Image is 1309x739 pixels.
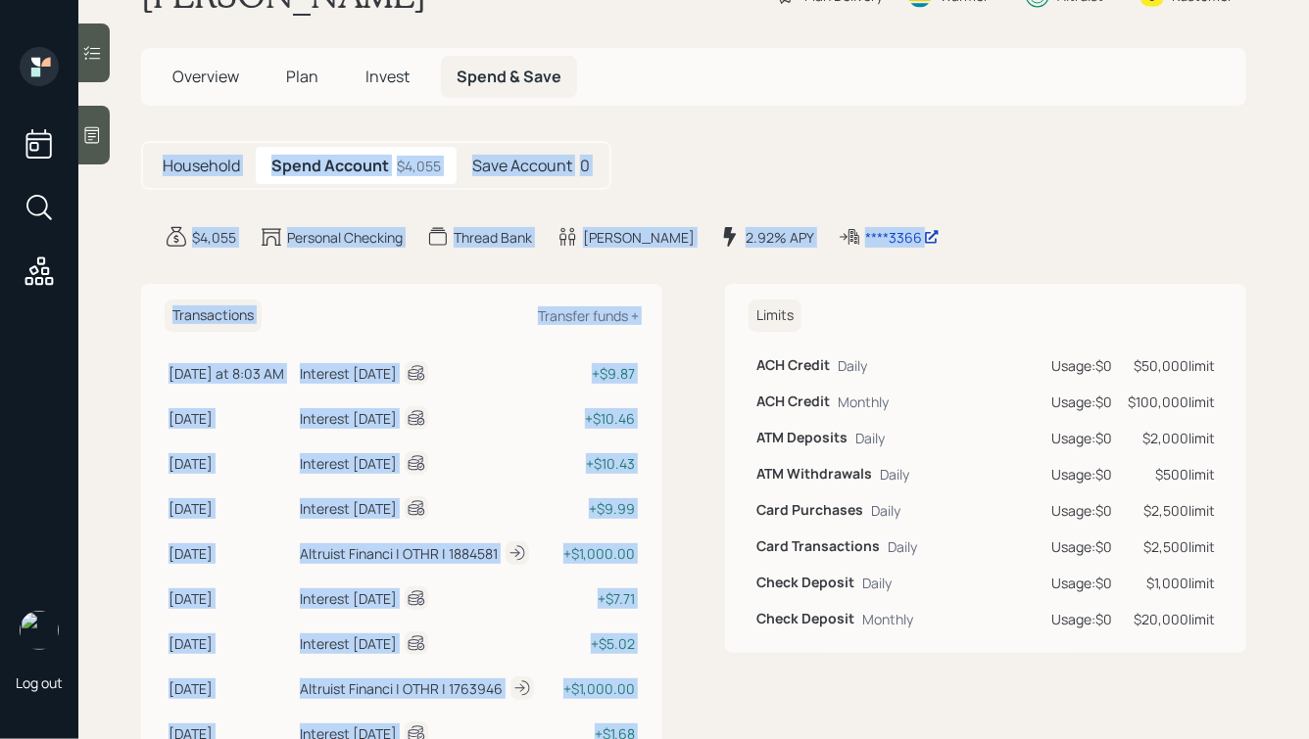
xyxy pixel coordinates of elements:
span: Overview [172,66,239,87]
div: Interest [DATE] [300,588,397,609]
div: Usage: $0 [1051,355,1112,376]
div: [DATE] [169,408,292,429]
div: $2,500 limit [1128,500,1215,521]
div: [DATE] [169,678,292,699]
div: Usage: $0 [1051,392,1112,412]
span: Spend & Save [457,66,561,87]
h6: ACH Credit [756,393,830,410]
div: Usage: $0 [1051,536,1112,557]
div: Daily [838,355,867,376]
div: $500 limit [1128,464,1215,485]
div: + $1,000.00 [558,543,635,564]
div: Interest [DATE] [300,498,397,519]
div: Usage: $0 [1051,500,1112,521]
div: Interest [DATE] [300,408,397,429]
div: Altruist Financi | OTHR | 1884581 [300,543,498,564]
div: $50,000 limit [1128,355,1215,376]
div: $100,000 limit [1128,392,1215,412]
div: Daily [871,500,900,521]
div: Usage: $0 [1051,573,1112,593]
div: Altruist Financi | OTHR | 1763946 [300,678,503,699]
div: 2.92% APY [746,227,814,248]
h6: Check Deposit [756,575,854,591]
div: $4,055 [397,156,441,176]
div: + $1,000.00 [558,678,635,699]
span: Invest [365,66,410,87]
div: Personal Checking [287,227,403,248]
h6: Card Purchases [756,502,863,519]
div: $2,000 limit [1128,428,1215,448]
div: Usage: $0 [1051,428,1112,448]
img: hunter_neumayer.jpg [20,611,59,650]
h6: ATM Withdrawals [756,466,872,483]
h6: ACH Credit [756,357,830,374]
div: $1,000 limit [1128,573,1215,593]
div: Thread Bank [454,227,532,248]
div: + $9.99 [558,498,635,519]
div: [DATE] [169,633,292,654]
div: Interest [DATE] [300,453,397,474]
h5: Save Account [472,157,572,175]
div: $2,500 limit [1128,536,1215,557]
h6: ATM Deposits [756,430,848,446]
div: + $10.46 [558,408,635,429]
div: Interest [DATE] [300,633,397,654]
div: [DATE] [169,543,292,564]
div: Monthly [838,392,889,412]
div: Daily [888,536,917,557]
div: Monthly [862,609,913,629]
div: [PERSON_NAME] [583,227,695,248]
div: [DATE] [169,588,292,609]
div: $4,055 [192,227,236,248]
h6: Limits [749,300,801,332]
div: Transfer funds + [538,306,639,325]
div: [DATE] [169,498,292,519]
div: Usage: $0 [1051,464,1112,485]
h5: Spend Account [271,157,389,175]
div: [DATE] at 8:03 AM [169,363,292,384]
h6: Transactions [165,300,262,332]
div: + $5.02 [558,633,635,654]
div: + $10.43 [558,453,635,474]
h6: Check Deposit [756,611,854,627]
div: + $9.87 [558,363,635,384]
div: Daily [862,573,892,593]
div: 0 [457,147,606,184]
h5: Household [163,157,240,175]
div: Interest [DATE] [300,363,397,384]
div: + $7.71 [558,588,635,609]
div: [DATE] [169,453,292,474]
div: Log out [16,673,63,692]
div: Daily [855,428,885,448]
div: Daily [880,464,909,485]
span: Plan [286,66,318,87]
h6: Card Transactions [756,538,880,555]
div: Usage: $0 [1051,609,1112,629]
div: $20,000 limit [1128,609,1215,629]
